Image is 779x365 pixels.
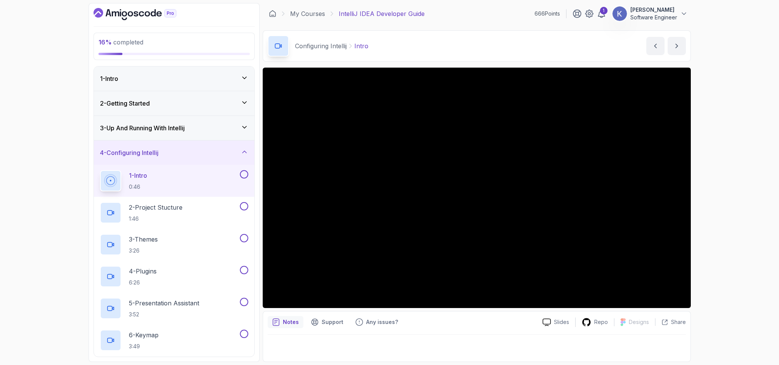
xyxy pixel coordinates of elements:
[100,99,150,108] h3: 2 - Getting Started
[594,318,608,326] p: Repo
[536,318,575,326] a: Slides
[100,298,248,319] button: 5-Presentation Assistant3:52
[612,6,627,21] img: user profile image
[576,318,614,327] a: Repo
[100,330,248,351] button: 6-Keymap3:49
[535,10,560,17] p: 666 Points
[295,41,347,51] p: Configuring Intellij
[129,299,199,308] p: 5 - Presentation Assistant
[129,279,157,286] p: 6:26
[600,7,608,14] div: 1
[100,266,248,287] button: 4-Plugins6:26
[612,6,688,21] button: user profile image[PERSON_NAME]Software Engineer
[98,38,143,46] span: completed
[339,9,425,18] p: IntelliJ IDEA Developer Guide
[129,247,158,254] p: 3:26
[554,318,569,326] p: Slides
[629,318,649,326] p: Designs
[100,148,159,157] h3: 4 - Configuring Intellij
[98,38,112,46] span: 16 %
[268,316,303,328] button: notes button
[100,202,248,223] button: 2-Project Stucture1:46
[129,203,182,212] p: 2 - Project Stucture
[94,91,254,115] button: 2-Getting Started
[290,9,325,18] a: My Courses
[671,318,686,326] p: Share
[655,318,686,326] button: Share
[269,10,276,17] a: Dashboard
[94,8,194,20] a: Dashboard
[306,316,348,328] button: Support button
[100,170,248,191] button: 1-Intro0:46
[263,68,691,308] iframe: 0 - Intro
[129,183,147,191] p: 0:46
[354,41,368,51] p: Intro
[597,9,606,18] a: 1
[351,316,403,328] button: Feedback button
[100,234,248,255] button: 3-Themes3:26
[366,318,398,326] p: Any issues?
[630,14,677,21] p: Software Engineer
[129,171,147,180] p: 1 - Intro
[668,37,686,55] button: next content
[94,66,254,91] button: 1-Intro
[129,330,159,340] p: 6 - Keymap
[129,215,182,223] p: 1:46
[283,318,299,326] p: Notes
[94,116,254,140] button: 3-Up And Running With Intellij
[129,343,159,350] p: 3:49
[129,267,157,276] p: 4 - Plugins
[100,123,185,133] h3: 3 - Up And Running With Intellij
[646,37,665,55] button: previous content
[129,235,158,244] p: 3 - Themes
[94,141,254,165] button: 4-Configuring Intellij
[129,311,199,318] p: 3:52
[100,74,118,83] h3: 1 - Intro
[630,6,677,14] p: [PERSON_NAME]
[322,318,343,326] p: Support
